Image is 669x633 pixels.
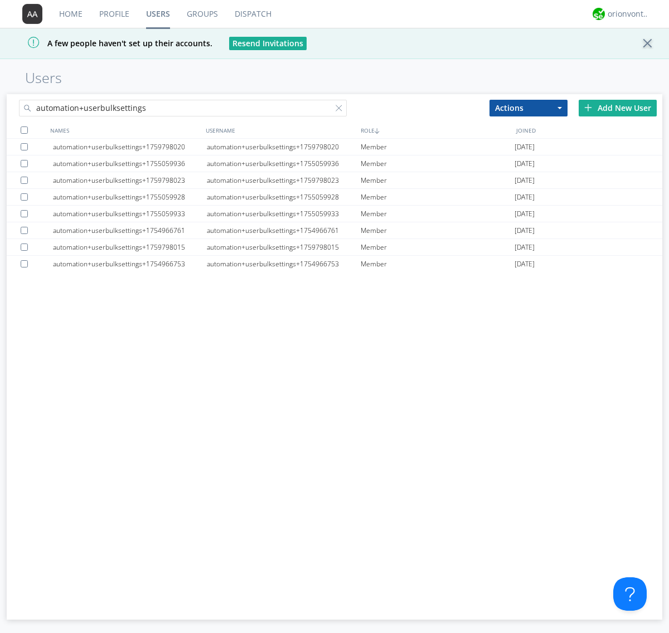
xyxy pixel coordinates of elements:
div: automation+userbulksettings+1759798020 [207,139,361,155]
span: [DATE] [515,189,535,206]
div: JOINED [513,122,669,138]
div: automation+userbulksettings+1759798015 [207,239,361,255]
img: 29d36aed6fa347d5a1537e7736e6aa13 [593,8,605,20]
div: automation+userbulksettings+1754966753 [207,256,361,272]
a: automation+userbulksettings+1759798023automation+userbulksettings+1759798023Member[DATE] [7,172,662,189]
div: automation+userbulksettings+1755059936 [207,155,361,172]
span: [DATE] [515,222,535,239]
a: automation+userbulksettings+1754966753automation+userbulksettings+1754966753Member[DATE] [7,256,662,272]
div: automation+userbulksettings+1759798015 [53,239,207,255]
div: automation+userbulksettings+1754966761 [207,222,361,238]
iframe: Toggle Customer Support [613,577,647,611]
a: automation+userbulksettings+1755059936automation+userbulksettings+1755059936Member[DATE] [7,155,662,172]
div: orionvontas+atlas+automation+org2 [608,8,649,20]
div: Member [361,256,515,272]
button: Actions [489,100,568,116]
span: [DATE] [515,155,535,172]
div: NAMES [47,122,203,138]
div: Member [361,189,515,205]
a: automation+userbulksettings+1759798020automation+userbulksettings+1759798020Member[DATE] [7,139,662,155]
input: Search users [19,100,347,116]
div: automation+userbulksettings+1759798020 [53,139,207,155]
div: Member [361,222,515,238]
span: [DATE] [515,139,535,155]
div: automation+userbulksettings+1755059933 [207,206,361,222]
div: Add New User [579,100,657,116]
img: plus.svg [584,104,592,111]
a: automation+userbulksettings+1755059928automation+userbulksettings+1755059928Member[DATE] [7,189,662,206]
div: automation+userbulksettings+1754966753 [53,256,207,272]
div: automation+userbulksettings+1755059928 [53,189,207,205]
span: [DATE] [515,239,535,256]
span: A few people haven't set up their accounts. [8,38,212,48]
div: Member [361,155,515,172]
a: automation+userbulksettings+1755059933automation+userbulksettings+1755059933Member[DATE] [7,206,662,222]
img: 373638.png [22,4,42,24]
div: automation+userbulksettings+1759798023 [53,172,207,188]
div: Member [361,139,515,155]
div: automation+userbulksettings+1755059936 [53,155,207,172]
div: automation+userbulksettings+1755059928 [207,189,361,205]
div: automation+userbulksettings+1754966761 [53,222,207,238]
div: Member [361,206,515,222]
div: automation+userbulksettings+1755059933 [53,206,207,222]
span: [DATE] [515,256,535,272]
div: automation+userbulksettings+1759798023 [207,172,361,188]
span: [DATE] [515,172,535,189]
button: Resend Invitations [229,37,307,50]
span: [DATE] [515,206,535,222]
a: automation+userbulksettings+1759798015automation+userbulksettings+1759798015Member[DATE] [7,239,662,256]
div: Member [361,239,515,255]
div: Member [361,172,515,188]
div: USERNAME [203,122,358,138]
div: ROLE [358,122,513,138]
a: automation+userbulksettings+1754966761automation+userbulksettings+1754966761Member[DATE] [7,222,662,239]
